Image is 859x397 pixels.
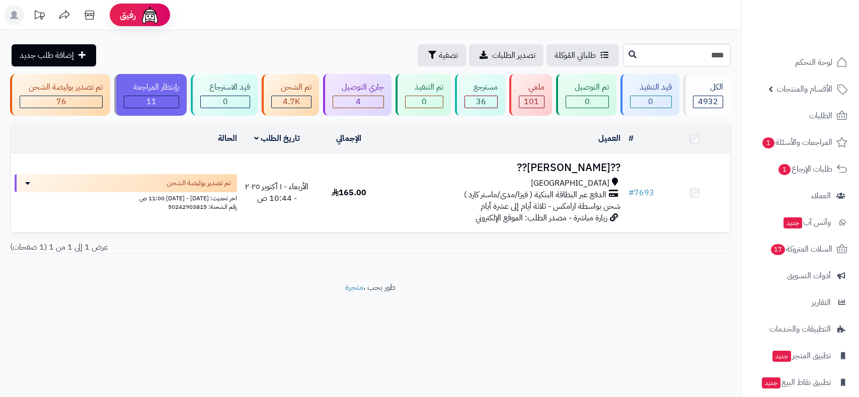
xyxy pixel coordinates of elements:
[406,96,442,108] div: 0
[631,96,671,108] div: 0
[787,269,831,283] span: أدوات التسويق
[12,44,96,66] a: إضافة طلب جديد
[333,82,384,93] div: جاري التوصيل
[747,264,853,288] a: أدوات التسويق
[464,82,498,93] div: مسترجع
[693,82,723,93] div: الكل
[439,49,458,61] span: تصفية
[345,281,363,293] a: متجرة
[546,44,619,66] a: طلباتي المُوكلة
[747,344,853,368] a: تطبيق المتجرجديد
[778,164,791,175] span: 1
[120,9,136,21] span: رفيق
[771,244,785,255] span: 17
[492,49,535,61] span: تصدير الطلبات
[20,96,102,108] div: 76
[112,74,188,116] a: بإنتظار المراجعة 11
[453,74,507,116] a: مسترجع 36
[469,44,543,66] a: تصدير الطلبات
[200,82,250,93] div: قيد الاسترجاع
[272,96,310,108] div: 4703
[20,82,103,93] div: تم تصدير بوليصة الشحن
[56,96,66,108] span: 76
[254,132,300,144] a: تاريخ الطلب
[747,210,853,234] a: وآتس آبجديد
[761,135,832,149] span: المراجعات والأسئلة
[524,96,539,108] span: 101
[223,96,228,108] span: 0
[747,184,853,208] a: العملاء
[531,178,609,189] span: [GEOGRAPHIC_DATA]
[476,96,486,108] span: 36
[481,200,620,212] span: شحن بواسطة ارامكس - ثلاثة أيام إلى عشرة أيام
[8,74,112,116] a: تم تصدير بوليصة الشحن 76
[336,132,361,144] a: الإجمالي
[747,290,853,314] a: التقارير
[784,217,802,228] span: جديد
[791,27,849,48] img: logo-2.png
[555,49,596,61] span: طلباتي المُوكلة
[321,74,394,116] a: جاري التوصيل 4
[777,82,832,96] span: الأقسام والمنتجات
[27,5,52,28] a: تحديثات المنصة
[124,82,179,93] div: بإنتظار المراجعة
[629,187,634,199] span: #
[772,351,791,362] span: جديد
[747,317,853,341] a: التطبيقات والخدمات
[769,322,831,336] span: التطبيقات والخدمات
[762,377,780,388] span: جديد
[630,82,671,93] div: قيد التنفيذ
[681,74,733,116] a: الكل4932
[260,74,321,116] a: تم الشحن 4.7K
[566,96,608,108] div: 0
[762,137,774,148] span: 1
[585,96,590,108] span: 0
[271,82,311,93] div: تم الشحن
[629,187,654,199] a: #7693
[812,295,831,309] span: التقارير
[771,349,831,363] span: تطبيق المتجر
[795,55,832,69] span: لوحة التحكم
[777,162,832,176] span: طلبات الإرجاع
[747,50,853,74] a: لوحة التحكم
[333,96,383,108] div: 4
[332,187,366,199] span: 165.00
[15,192,237,203] div: اخر تحديث: [DATE] - [DATE] 11:00 ص
[140,5,160,25] img: ai-face.png
[124,96,178,108] div: 11
[464,189,606,201] span: الدفع عبر البطاقة البنكية ( فيزا/مدى/ماستر كارد )
[189,74,260,116] a: قيد الاسترجاع 0
[747,370,853,394] a: تطبيق نقاط البيعجديد
[356,96,361,108] span: 4
[598,132,620,144] a: العميل
[698,96,718,108] span: 4932
[629,132,634,144] a: #
[747,130,853,154] a: المراجعات والأسئلة1
[405,82,443,93] div: تم التنفيذ
[761,375,831,389] span: تطبيق نقاط البيع
[167,178,231,188] span: تم تصدير بوليصة الشحن
[394,74,452,116] a: تم التنفيذ 0
[507,74,554,116] a: ملغي 101
[747,237,853,261] a: السلات المتروكة17
[465,96,497,108] div: 36
[422,96,427,108] span: 0
[809,109,832,123] span: الطلبات
[201,96,250,108] div: 0
[747,104,853,128] a: الطلبات
[476,212,607,224] span: زيارة مباشرة - مصدر الطلب: الموقع الإلكتروني
[168,202,237,211] span: رقم الشحنة: 50242903815
[566,82,609,93] div: تم التوصيل
[418,44,466,66] button: تصفية
[3,242,370,253] div: عرض 1 إلى 1 من 1 (1 صفحات)
[618,74,681,116] a: قيد التنفيذ 0
[283,96,300,108] span: 4.7K
[747,157,853,181] a: طلبات الإرجاع1
[245,181,308,204] span: الأربعاء - ١ أكتوبر ٢٠٢٥ - 10:44 ص
[648,96,653,108] span: 0
[146,96,157,108] span: 11
[389,162,620,174] h3: ??[PERSON_NAME]??
[218,132,237,144] a: الحالة
[20,49,74,61] span: إضافة طلب جديد
[519,96,543,108] div: 101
